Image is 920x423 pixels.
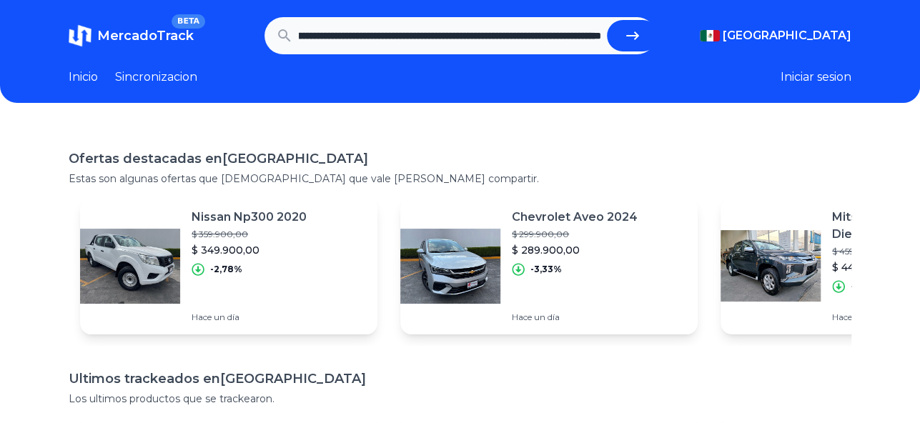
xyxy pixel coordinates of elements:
[192,312,307,323] p: Hace un día
[69,24,194,47] a: MercadoTrackBETA
[192,243,307,257] p: $ 349.900,00
[192,209,307,226] p: Nissan Np300 2020
[851,281,882,292] p: -3,05%
[721,216,821,316] img: Featured image
[69,24,91,47] img: MercadoTrack
[97,28,194,44] span: MercadoTrack
[400,197,698,334] a: Featured imageChevrolet Aveo 2024$ 299.900,00$ 289.900,00-3,33%Hace un día
[700,30,720,41] img: Mexico
[80,216,180,316] img: Featured image
[80,197,377,334] a: Featured imageNissan Np300 2020$ 359.900,00$ 349.900,00-2,78%Hace un día
[172,14,205,29] span: BETA
[530,264,562,275] p: -3,33%
[512,243,638,257] p: $ 289.900,00
[512,209,638,226] p: Chevrolet Aveo 2024
[69,171,851,186] p: Estas son algunas ofertas que [DEMOGRAPHIC_DATA] que vale [PERSON_NAME] compartir.
[192,229,307,240] p: $ 359.900,00
[115,69,197,86] a: Sincronizacion
[723,27,851,44] span: [GEOGRAPHIC_DATA]
[69,69,98,86] a: Inicio
[700,27,851,44] button: [GEOGRAPHIC_DATA]
[512,229,638,240] p: $ 299.900,00
[400,216,500,316] img: Featured image
[210,264,242,275] p: -2,78%
[69,369,851,389] h1: Ultimos trackeados en [GEOGRAPHIC_DATA]
[69,392,851,406] p: Los ultimos productos que se trackearon.
[512,312,638,323] p: Hace un día
[781,69,851,86] button: Iniciar sesion
[69,149,851,169] h1: Ofertas destacadas en [GEOGRAPHIC_DATA]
